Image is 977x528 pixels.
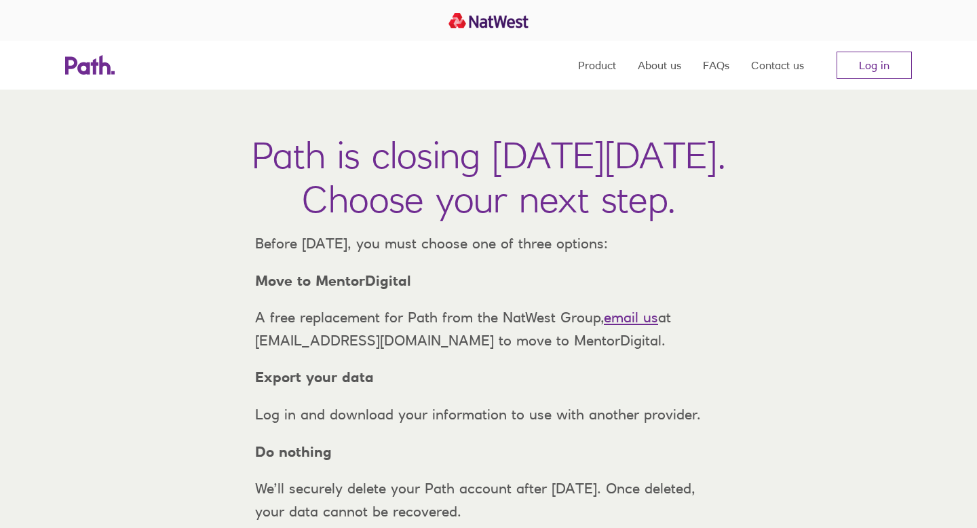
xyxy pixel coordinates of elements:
a: email us [604,309,658,326]
a: Product [578,41,616,90]
strong: Move to MentorDigital [255,272,411,289]
p: Log in and download your information to use with another provider. [244,403,733,426]
a: Log in [837,52,912,79]
p: We’ll securely delete your Path account after [DATE]. Once deleted, your data cannot be recovered. [244,477,733,523]
h1: Path is closing [DATE][DATE]. Choose your next step. [252,133,726,221]
a: Contact us [751,41,804,90]
p: A free replacement for Path from the NatWest Group, at [EMAIL_ADDRESS][DOMAIN_NAME] to move to Me... [244,306,733,352]
p: Before [DATE], you must choose one of three options: [244,232,733,255]
strong: Do nothing [255,443,332,460]
a: About us [638,41,681,90]
strong: Export your data [255,369,374,385]
a: FAQs [703,41,729,90]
